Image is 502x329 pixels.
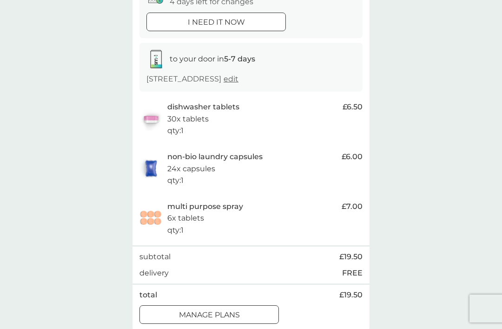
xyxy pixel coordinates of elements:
button: manage plans [139,305,279,324]
a: edit [224,74,238,83]
p: FREE [342,267,363,279]
p: delivery [139,267,169,279]
p: i need it now [188,16,245,28]
button: i need it now [146,13,286,31]
span: £19.50 [339,289,363,301]
p: [STREET_ADDRESS] [146,73,238,85]
p: 6x tablets [167,212,204,224]
span: £6.00 [342,151,363,163]
p: non-bio laundry capsules [167,151,263,163]
p: 24x capsules [167,163,215,175]
p: dishwasher tablets [167,101,239,113]
strong: 5-7 days [224,54,255,63]
p: subtotal [139,251,171,263]
p: qty : 1 [167,175,184,187]
p: total [139,289,157,301]
span: £6.50 [343,101,363,113]
p: qty : 1 [167,125,184,137]
span: £19.50 [339,251,363,263]
p: qty : 1 [167,224,184,236]
p: multi purpose spray [167,201,243,213]
p: manage plans [179,309,240,321]
p: 30x tablets [167,113,209,125]
span: £7.00 [342,201,363,213]
span: to your door in [170,54,255,63]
